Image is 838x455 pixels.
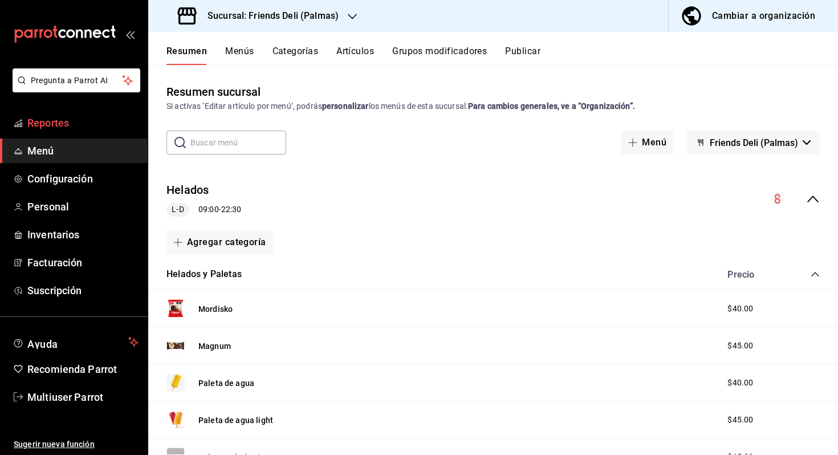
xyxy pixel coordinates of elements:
[166,336,185,355] img: Preview
[727,377,753,389] span: $40.00
[272,46,319,65] button: Categorías
[198,377,254,389] button: Paleta de agua
[8,83,140,95] a: Pregunta a Parrot AI
[727,414,753,426] span: $45.00
[166,411,185,429] img: Preview
[27,361,139,377] span: Recomienda Parrot
[198,9,339,23] h3: Sucursal: Friends Deli (Palmas)
[166,100,820,112] div: Si activas ‘Editar artículo por menú’, podrás los menús de esta sucursal.
[27,199,139,214] span: Personal
[27,335,124,349] span: Ayuda
[727,340,753,352] span: $45.00
[727,303,753,315] span: $40.00
[811,270,820,279] button: collapse-category-row
[14,438,139,450] span: Sugerir nueva función
[198,303,233,315] button: Mordisko
[166,46,838,65] div: navigation tabs
[27,115,139,131] span: Reportes
[166,182,209,198] button: Helados
[27,227,139,242] span: Inventarios
[712,8,815,24] div: Cambiar a organización
[166,299,185,318] img: Preview
[166,268,242,281] button: Helados y Paletas
[190,131,286,154] input: Buscar menú
[225,46,254,65] button: Menús
[13,68,140,92] button: Pregunta a Parrot AI
[166,373,185,392] img: Preview
[166,83,261,100] div: Resumen sucursal
[167,204,188,216] span: L-D
[198,340,231,352] button: Magnum
[710,137,798,148] span: Friends Deli (Palmas)
[468,101,635,111] strong: Para cambios generales, ve a “Organización”.
[621,131,673,155] button: Menú
[148,173,838,226] div: collapse-menu-row
[322,101,369,111] strong: personalizar
[166,230,273,254] button: Agregar categoría
[27,283,139,298] span: Suscripción
[716,269,789,280] div: Precio
[198,415,273,426] button: Paleta de agua light
[166,203,241,217] div: 09:00 - 22:30
[392,46,487,65] button: Grupos modificadores
[505,46,540,65] button: Publicar
[125,30,135,39] button: open_drawer_menu
[27,171,139,186] span: Configuración
[336,46,374,65] button: Artículos
[27,389,139,405] span: Multiuser Parrot
[687,131,820,155] button: Friends Deli (Palmas)
[31,75,123,87] span: Pregunta a Parrot AI
[27,143,139,159] span: Menú
[27,255,139,270] span: Facturación
[166,46,207,65] button: Resumen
